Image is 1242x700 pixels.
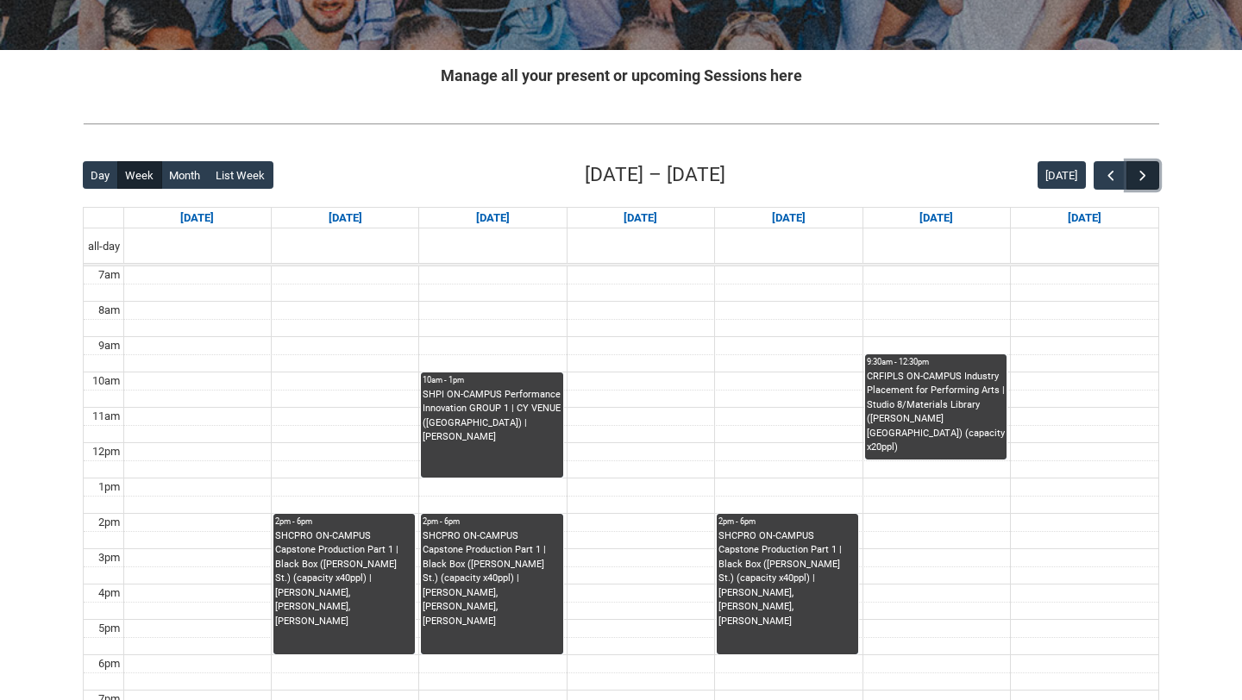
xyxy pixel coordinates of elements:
[325,208,366,228] a: Go to September 15, 2025
[177,208,217,228] a: Go to September 14, 2025
[585,160,725,190] h2: [DATE] – [DATE]
[85,238,123,255] span: all-day
[718,529,856,629] div: SHCPRO ON-CAMPUS Capstone Production Part 1 | Black Box ([PERSON_NAME] St.) (capacity x40ppl) | [...
[768,208,809,228] a: Go to September 18, 2025
[95,266,123,284] div: 7am
[95,514,123,531] div: 2pm
[95,584,123,602] div: 4pm
[867,370,1005,455] div: CRFIPLS ON-CAMPUS Industry Placement for Performing Arts | Studio 8/Materials Library ([PERSON_NA...
[1038,161,1086,189] button: [DATE]
[423,388,561,445] div: SHPI ON-CAMPUS Performance Innovation GROUP 1 | CY VENUE ([GEOGRAPHIC_DATA]) | [PERSON_NAME]
[89,443,123,460] div: 12pm
[1126,161,1159,190] button: Next Week
[95,337,123,354] div: 9am
[83,161,118,189] button: Day
[275,529,413,629] div: SHCPRO ON-CAMPUS Capstone Production Part 1 | Black Box ([PERSON_NAME] St.) (capacity x40ppl) | [...
[620,208,661,228] a: Go to September 17, 2025
[83,64,1159,87] h2: Manage all your present or upcoming Sessions here
[95,302,123,319] div: 8am
[275,516,413,528] div: 2pm - 6pm
[95,655,123,672] div: 6pm
[1094,161,1126,190] button: Previous Week
[117,161,162,189] button: Week
[95,478,123,496] div: 1pm
[473,208,513,228] a: Go to September 16, 2025
[83,115,1159,133] img: REDU_GREY_LINE
[718,516,856,528] div: 2pm - 6pm
[161,161,209,189] button: Month
[89,408,123,425] div: 11am
[208,161,273,189] button: List Week
[89,372,123,390] div: 10am
[423,374,561,386] div: 10am - 1pm
[423,516,561,528] div: 2pm - 6pm
[423,529,561,629] div: SHCPRO ON-CAMPUS Capstone Production Part 1 | Black Box ([PERSON_NAME] St.) (capacity x40ppl) | [...
[95,549,123,566] div: 3pm
[916,208,957,228] a: Go to September 19, 2025
[867,356,1005,368] div: 9:30am - 12:30pm
[1064,208,1105,228] a: Go to September 20, 2025
[95,620,123,637] div: 5pm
